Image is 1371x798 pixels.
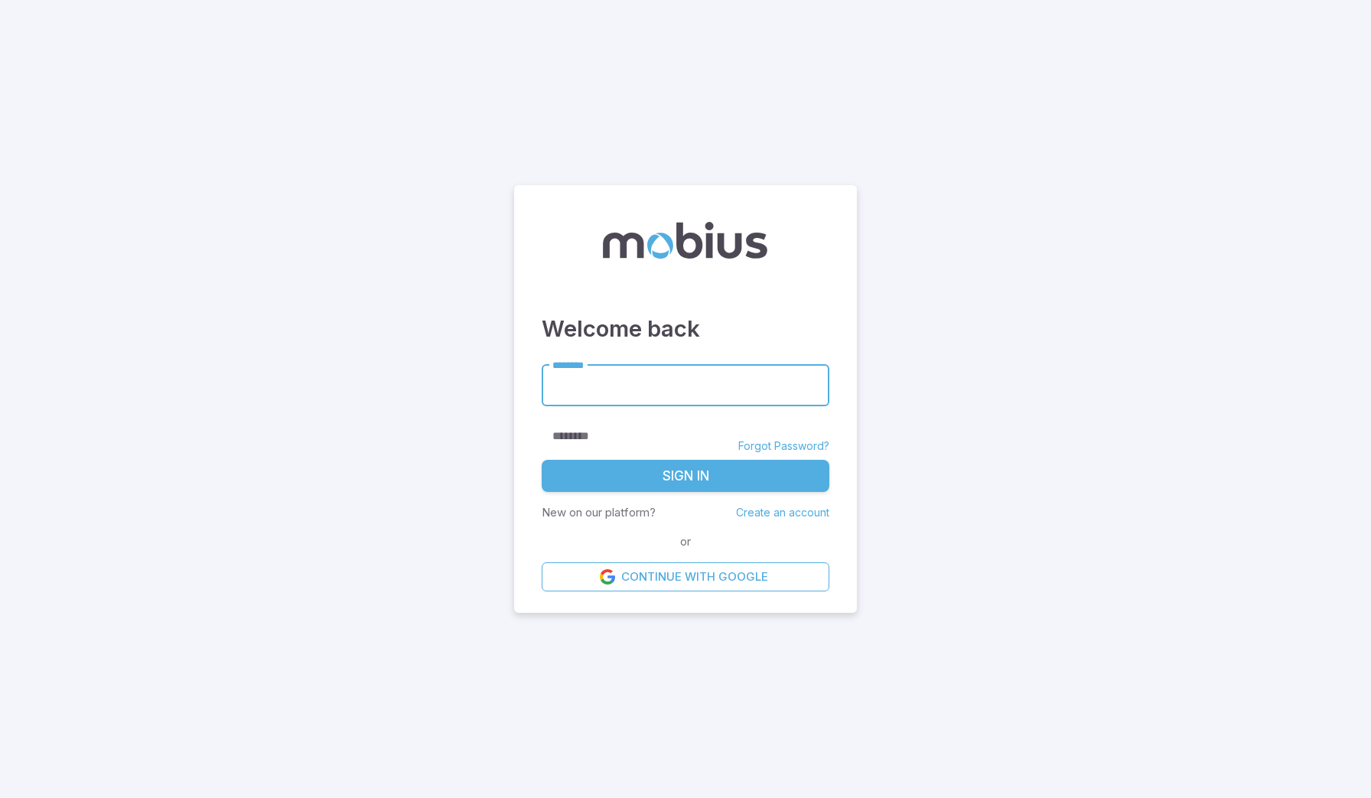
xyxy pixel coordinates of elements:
[542,504,656,521] p: New on our platform?
[736,506,829,519] a: Create an account
[738,438,829,454] a: Forgot Password?
[542,460,829,492] button: Sign In
[676,533,695,550] span: or
[542,562,829,591] a: Continue with Google
[542,312,829,346] h3: Welcome back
